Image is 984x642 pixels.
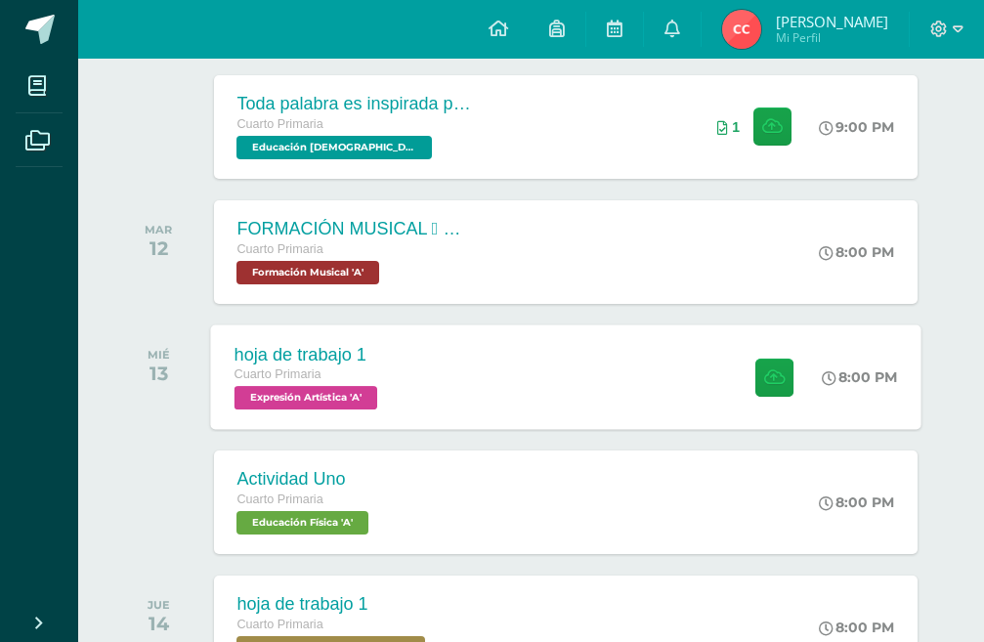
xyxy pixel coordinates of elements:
div: 8:00 PM [819,243,894,261]
div: 13 [148,362,170,385]
div: 8:00 PM [819,619,894,636]
div: 14 [148,612,170,635]
span: Cuarto Primaria [236,242,322,256]
span: Cuarto Primaria [234,367,321,381]
div: Archivos entregados [717,119,740,135]
span: Educación Cristiana 'A' [236,136,432,159]
div: 12 [145,236,172,260]
span: 1 [732,119,740,135]
div: MAR [145,223,172,236]
span: Mi Perfil [776,29,888,46]
span: Cuarto Primaria [236,117,322,131]
div: 8:00 PM [819,493,894,511]
div: MIÉ [148,348,170,362]
span: Cuarto Primaria [236,618,322,631]
span: [PERSON_NAME] [776,12,888,31]
span: Expresión Artística 'A' [234,386,376,409]
span: Formación Musical 'A' [236,261,379,284]
div: 9:00 PM [819,118,894,136]
div: Actividad Uno [236,469,373,490]
span: Educación Física 'A' [236,511,368,535]
span: Cuarto Primaria [236,492,322,506]
img: 18c44d3c2d7b6c7c1761503f58615b16.png [722,10,761,49]
div: Toda palabra es inspirada por [DEMOGRAPHIC_DATA] [236,94,471,114]
div: hoja de trabajo 1 [236,594,430,615]
div: JUE [148,598,170,612]
div: FORMACIÓN MUSICAL  EJERCICIO RITMICO [236,219,471,239]
div: 8:00 PM [821,368,897,386]
div: hoja de trabajo 1 [234,344,381,364]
